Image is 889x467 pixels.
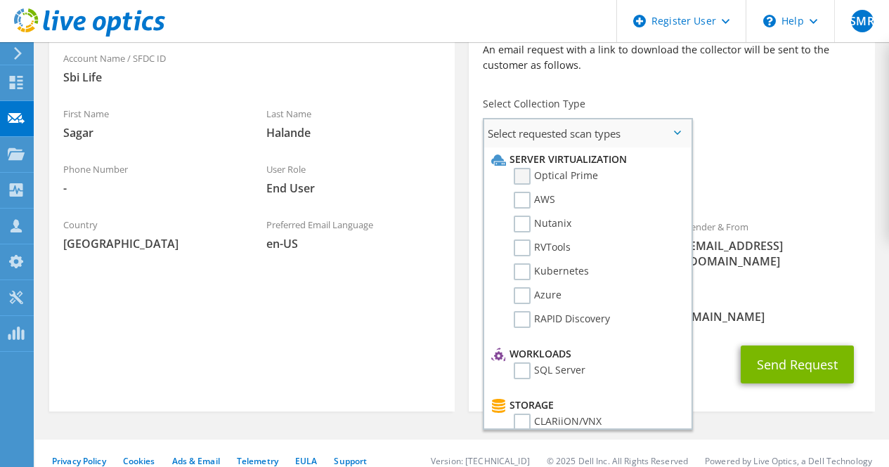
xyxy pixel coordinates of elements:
[266,236,441,251] span: en-US
[123,455,155,467] a: Cookies
[431,455,530,467] li: Version: [TECHNICAL_ID]
[483,97,585,111] label: Select Collection Type
[484,119,691,147] span: Select requested scan types
[266,180,441,196] span: End User
[63,180,238,196] span: -
[514,311,610,328] label: RAPID Discovery
[469,283,874,331] div: CC & Reply To
[49,154,252,203] div: Phone Number
[252,99,455,147] div: Last Name
[488,346,684,362] li: Workloads
[52,455,106,467] a: Privacy Policy
[295,455,317,467] a: EULA
[741,346,854,383] button: Send Request
[763,15,776,27] svg: \n
[488,397,684,414] li: Storage
[514,216,571,232] label: Nutanix
[49,44,455,92] div: Account Name / SFDC ID
[483,42,860,73] p: An email request with a link to download the collector will be sent to the customer as follows.
[514,414,602,430] label: CLARiiON/VNX
[252,210,455,258] div: Preferred Email Language
[547,455,688,467] li: © 2025 Dell Inc. All Rights Reserved
[172,455,220,467] a: Ads & Email
[63,236,238,251] span: [GEOGRAPHIC_DATA]
[488,151,684,168] li: Server Virtualization
[514,287,562,304] label: Azure
[672,212,875,276] div: Sender & From
[514,239,571,256] label: RVTools
[252,154,455,203] div: User Role
[266,125,441,140] span: Halande
[514,263,589,280] label: Kubernetes
[63,125,238,140] span: Sagar
[514,192,555,209] label: AWS
[469,212,672,276] div: To
[237,455,278,467] a: Telemetry
[851,10,874,32] span: SMR
[514,168,598,185] label: Optical Prime
[334,455,367,467] a: Support
[469,153,874,205] div: Requested Collections
[49,210,252,258] div: Country
[63,70,441,85] span: Sbi Life
[705,455,872,467] li: Powered by Live Optics, a Dell Technology
[49,99,252,147] div: First Name
[514,362,585,379] label: SQL Server
[686,238,861,269] span: [EMAIL_ADDRESS][DOMAIN_NAME]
